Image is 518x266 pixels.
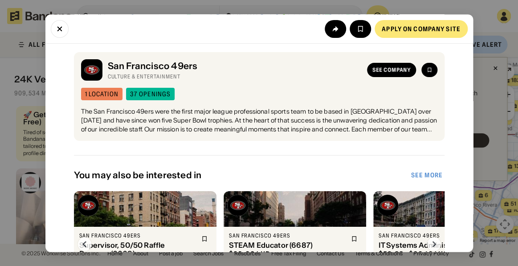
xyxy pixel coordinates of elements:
[427,237,441,251] img: Right Arrow
[79,232,196,239] div: San Francisco 49ers
[372,67,411,73] div: See company
[85,91,118,97] div: 1 location
[51,20,69,37] button: Close
[379,250,449,259] div: $ 52.88 - $60.10 / hr
[379,232,495,239] div: San Francisco 49ers
[411,172,443,178] div: See more
[229,232,346,239] div: San Francisco 49ers
[74,170,409,180] div: You may also be interested in
[229,241,346,249] div: STEAM Educator (6687)
[229,250,271,259] div: $ 20.00 / hr
[108,60,362,71] div: San Francisco 49ers
[108,73,362,80] div: Culture & Entertainment
[77,237,92,251] img: Left Arrow
[77,195,99,216] img: San Francisco 49ers logo
[377,195,398,216] img: San Francisco 49ers logo
[130,91,171,97] div: 37 openings
[79,241,196,258] div: Supervisor, 50/50 Raffle Program (6669)
[382,25,461,32] div: Apply on company site
[81,59,102,81] img: San Francisco 49ers logo
[227,195,249,216] img: San Francisco 49ers logo
[379,241,495,249] div: IT Systems Administrator
[81,107,437,134] div: The San Francisco 49ers were the first major league professional sports team to be based in [GEOG...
